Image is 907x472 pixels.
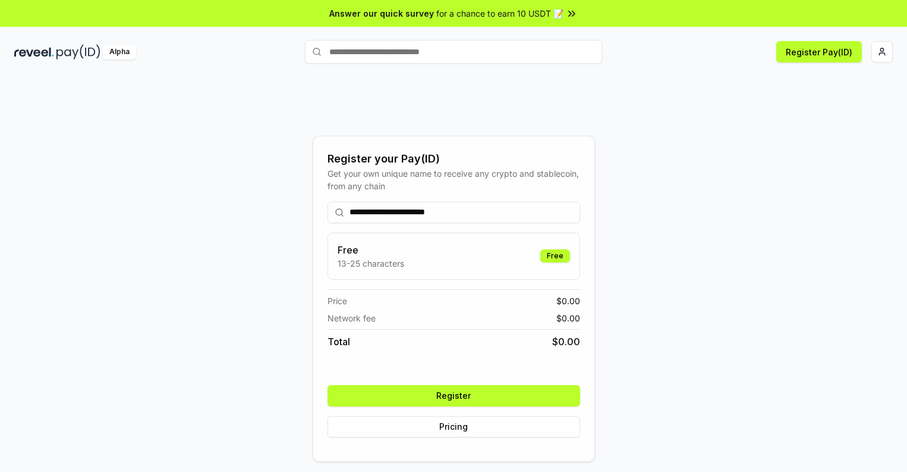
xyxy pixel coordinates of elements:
[329,7,434,20] span: Answer our quick survey
[103,45,136,60] div: Alpha
[540,249,570,262] div: Free
[556,312,580,324] span: $ 0.00
[436,7,563,20] span: for a chance to earn 10 USDT 📝
[552,335,580,349] span: $ 0.00
[327,385,580,407] button: Register
[327,416,580,437] button: Pricing
[338,243,404,257] h3: Free
[338,257,404,270] p: 13-25 characters
[56,45,100,60] img: pay_id
[327,151,580,167] div: Register your Pay(ID)
[327,167,580,192] div: Get your own unique name to receive any crypto and stablecoin, from any chain
[14,45,54,60] img: reveel_dark
[327,335,350,349] span: Total
[776,41,862,62] button: Register Pay(ID)
[556,295,580,307] span: $ 0.00
[327,312,376,324] span: Network fee
[327,295,347,307] span: Price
